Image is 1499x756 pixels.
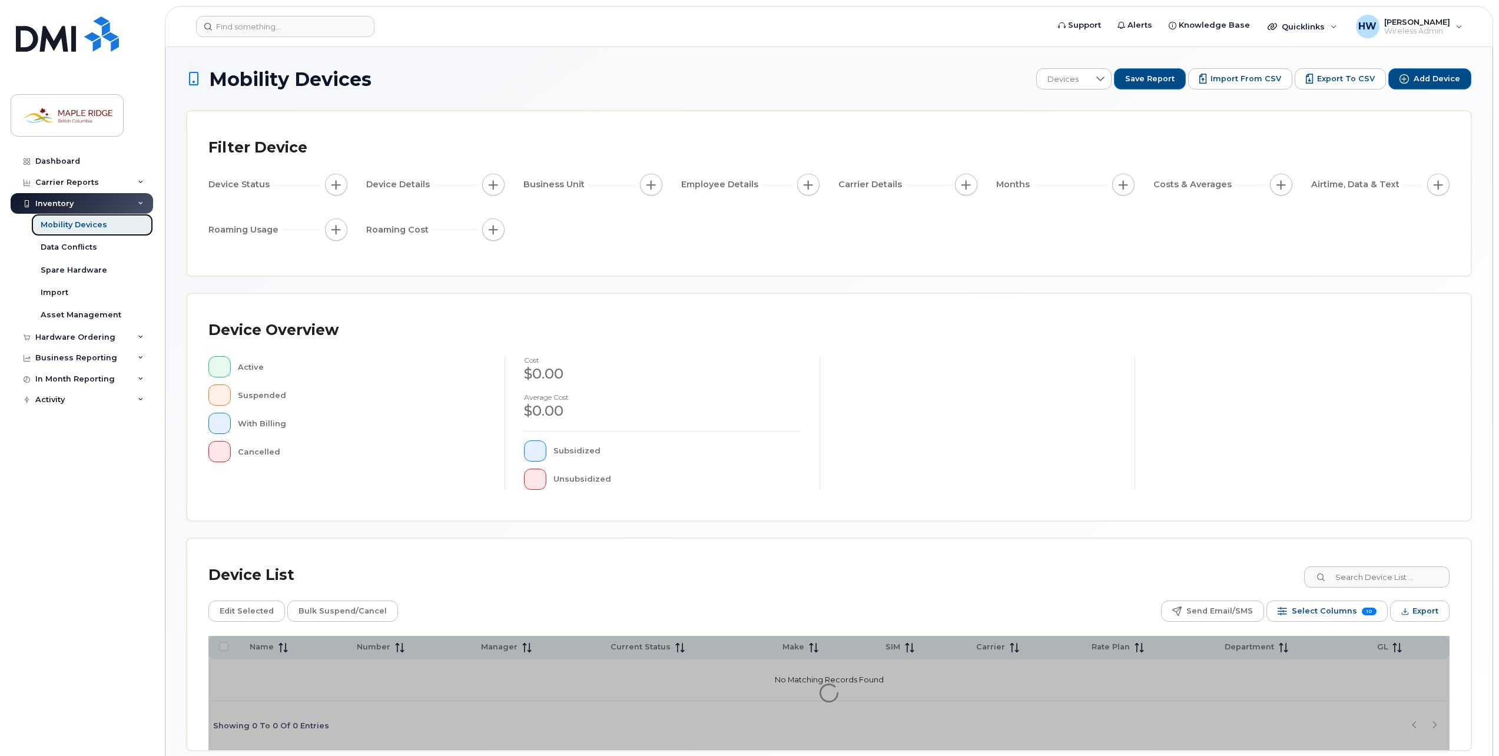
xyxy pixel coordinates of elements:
div: Active [238,356,486,377]
span: Device Status [208,178,273,191]
div: Subsidized [553,440,801,462]
div: Filter Device [208,132,307,163]
button: Select Columns 10 [1266,601,1388,622]
h4: cost [524,356,801,364]
div: Cancelled [238,441,486,462]
button: Edit Selected [208,601,285,622]
div: Suspended [238,384,486,406]
div: $0.00 [524,364,801,384]
span: Export to CSV [1317,74,1375,84]
div: Device Overview [208,315,339,346]
span: Mobility Devices [209,69,372,89]
button: Send Email/SMS [1161,601,1264,622]
button: Bulk Suspend/Cancel [287,601,398,622]
button: Import from CSV [1188,68,1292,89]
div: Unsubsidized [553,469,801,490]
button: Add Device [1388,68,1471,89]
div: $0.00 [524,401,801,421]
span: Months [996,178,1033,191]
input: Search Device List ... [1304,566,1450,588]
h4: Average cost [524,393,801,401]
button: Export [1390,601,1450,622]
span: 10 [1362,608,1377,615]
span: Business Unit [523,178,588,191]
span: Device Details [366,178,433,191]
div: Device List [208,560,294,591]
span: Save Report [1125,74,1175,84]
span: Send Email/SMS [1186,602,1253,620]
button: Export to CSV [1295,68,1386,89]
span: Roaming Usage [208,224,282,236]
span: Bulk Suspend/Cancel [299,602,387,620]
span: Roaming Cost [366,224,432,236]
span: Import from CSV [1211,74,1281,84]
span: Export [1412,602,1438,620]
span: Costs & Averages [1153,178,1235,191]
span: Employee Details [681,178,762,191]
span: Select Columns [1292,602,1357,620]
div: With Billing [238,413,486,434]
span: Airtime, Data & Text [1311,178,1403,191]
span: Add Device [1414,74,1460,84]
span: Carrier Details [838,178,906,191]
button: Save Report [1114,68,1186,89]
span: Edit Selected [220,602,274,620]
span: Devices [1037,69,1089,90]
